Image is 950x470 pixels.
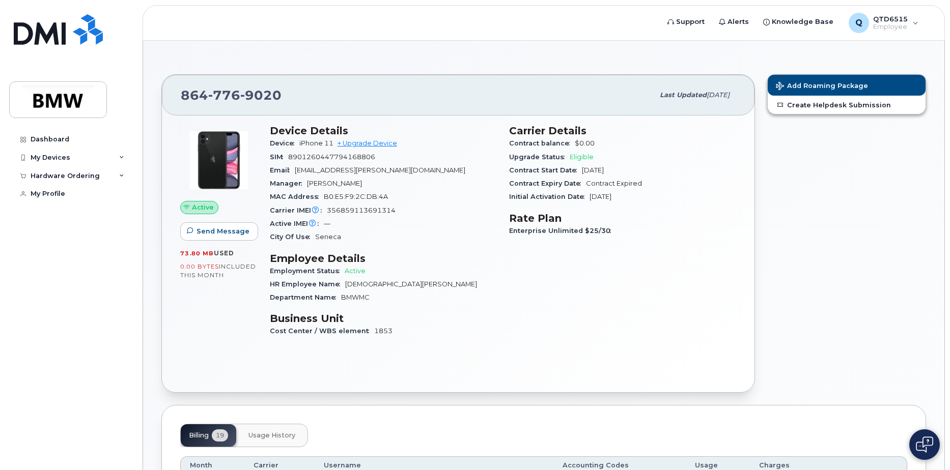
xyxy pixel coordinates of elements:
span: 1853 [374,327,393,335]
img: iPhone_11.jpg [188,130,249,191]
span: [DATE] [707,91,730,99]
span: B0:E5:F9:2C:DB:4A [324,193,388,200]
span: 0.00 Bytes [180,263,219,270]
span: Usage History [248,431,295,439]
h3: Employee Details [270,252,497,265]
span: Contract Start Date [509,166,582,174]
span: 776 [208,87,240,103]
span: Cost Center / WBS element [270,327,374,335]
h3: Carrier Details [509,125,736,137]
span: Department Name [270,293,341,301]
button: Add Roaming Package [768,75,926,96]
span: Upgrade Status [509,153,570,161]
span: MAC Address [270,193,324,200]
span: 356859113691314 [327,207,396,214]
span: City Of Use [270,233,315,241]
span: Employment Status [270,267,345,275]
span: [DATE] [582,166,604,174]
span: — [324,220,330,227]
span: [EMAIL_ADDRESS][PERSON_NAME][DOMAIN_NAME] [295,166,465,174]
span: BMWMC [341,293,370,301]
span: [DATE] [590,193,611,200]
span: $0.00 [575,139,595,147]
h3: Business Unit [270,312,497,325]
span: Active [345,267,366,275]
span: 8901260447794168806 [288,153,375,161]
span: Seneca [315,233,341,241]
img: Open chat [916,436,933,453]
a: + Upgrade Device [338,139,397,147]
span: [DEMOGRAPHIC_DATA][PERSON_NAME] [345,280,477,288]
span: Email [270,166,295,174]
a: Create Helpdesk Submission [768,96,926,114]
span: 864 [181,87,282,103]
span: Contract balance [509,139,575,147]
span: Initial Activation Date [509,193,590,200]
span: Carrier IMEI [270,207,327,214]
span: [PERSON_NAME] [307,180,362,187]
span: iPhone 11 [299,139,333,147]
span: Eligible [570,153,594,161]
span: 73.80 MB [180,250,214,257]
span: HR Employee Name [270,280,345,288]
span: Manager [270,180,307,187]
span: 9020 [240,87,282,103]
button: Send Message [180,222,258,241]
span: Active [192,202,214,212]
span: Last updated [660,91,707,99]
span: Device [270,139,299,147]
span: Active IMEI [270,220,324,227]
span: used [214,249,234,257]
span: Send Message [197,226,249,236]
h3: Device Details [270,125,497,137]
span: Contract Expired [586,180,642,187]
span: Add Roaming Package [776,82,868,92]
span: SIM [270,153,288,161]
h3: Rate Plan [509,212,736,224]
span: Enterprise Unlimited $25/30 [509,227,616,234]
span: Contract Expiry Date [509,180,586,187]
